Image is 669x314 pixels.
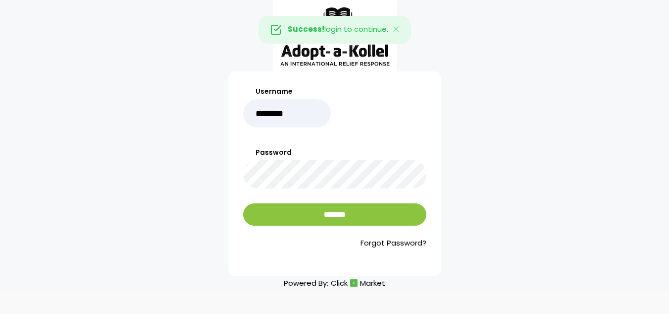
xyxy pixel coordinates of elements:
[243,86,331,97] label: Username
[382,16,411,43] button: Close
[350,279,358,287] img: cm_icon.png
[284,276,385,290] p: Powered By:
[331,276,385,290] a: ClickMarket
[243,238,426,249] a: Forgot Password?
[243,147,426,158] label: Password
[288,24,324,34] strong: Success!
[258,16,411,44] div: login to continue.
